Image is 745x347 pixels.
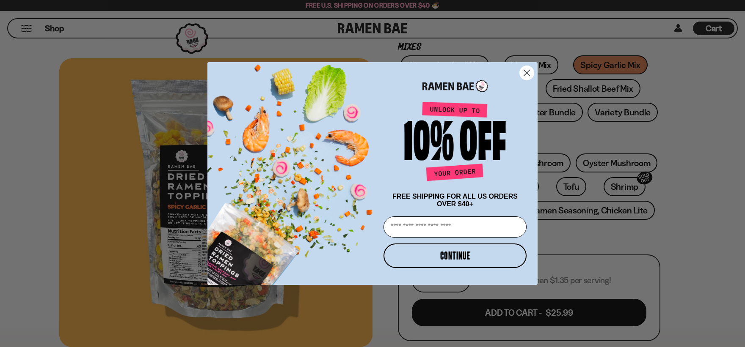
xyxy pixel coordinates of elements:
[207,55,380,285] img: ce7035ce-2e49-461c-ae4b-8ade7372f32c.png
[519,66,534,80] button: Close dialog
[392,193,518,208] span: FREE SHIPPING FOR ALL US ORDERS OVER $40+
[402,101,508,184] img: Unlock up to 10% off
[384,243,527,268] button: CONTINUE
[422,79,488,93] img: Ramen Bae Logo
